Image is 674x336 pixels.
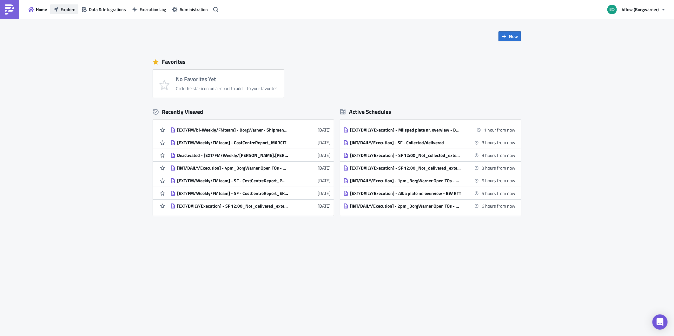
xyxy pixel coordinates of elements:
[61,6,75,13] span: Explore
[482,165,515,171] time: 2025-08-13 12:00
[318,177,331,184] time: 2025-07-22T08:48:01Z
[177,191,288,196] div: [EXT/FM/Weekly/FMteam] - SF - CostCentreReport_EKIBDE
[343,162,515,174] a: [EXT/DAILY/Execution] - SF 12:00_Not_delivered_external sending to carrier3 hours from now
[318,126,331,133] time: 2025-08-08T10:19:14Z
[350,127,461,133] div: [EXT/DAILY/Execution] - Milsped plate nr. overview - BW RTT
[169,4,211,14] button: Administration
[350,140,461,145] div: [INT/DAILY/Execution] - SF - Collected/delivered
[170,162,331,174] a: [INT/DAILY/Execution] - 4pm_BorgWarner Open TOs - 2 days check[DATE]
[180,6,208,13] span: Administration
[129,4,169,14] button: Execution Log
[4,4,15,15] img: PushMetrics
[622,6,659,13] span: 4flow (Borgwarner)
[343,149,515,161] a: [EXT/DAILY/Execution] - SF 12:00_Not_collected_external sending to carrier3 hours from now
[176,86,278,91] div: Click the star icon on a report to add it to your favorites
[50,4,78,14] button: Explore
[318,203,331,209] time: 2025-07-14T07:48:23Z
[177,203,288,209] div: [EXT/DAILY/Execution] - SF 12:00_Not_delivered_external sending to carrier
[350,165,461,171] div: [EXT/DAILY/Execution] - SF 12:00_Not_delivered_external sending to carrier
[343,200,515,212] a: [INT/DAILY/Execution] - 2pm_BorgWarner Open TOs - 2 days check6 hours from now
[153,107,334,117] div: Recently Viewed
[482,152,515,158] time: 2025-08-13 12:00
[177,127,288,133] div: [EXT/FM/bi-Weekly/FMteam] - BorgWarner - Shipments with no billing run
[318,190,331,197] time: 2025-07-22T08:47:53Z
[140,6,166,13] span: Execution Log
[25,4,50,14] button: Home
[318,165,331,171] time: 2025-08-05T09:04:38Z
[176,76,278,82] h4: No Favorites Yet
[36,6,47,13] span: Home
[177,152,288,158] div: Deactivated - [EXT/FM/Weekly/[PERSON_NAME].[PERSON_NAME]] - BorgWarner - Old shipments with no bi...
[482,203,515,209] time: 2025-08-13 14:30
[484,126,515,133] time: 2025-08-13 10:00
[343,187,515,199] a: [EXT/DAILY/Execution] - Alba plate nr. overview - BW RTT5 hours from now
[350,152,461,158] div: [EXT/DAILY/Execution] - SF 12:00_Not_collected_external sending to carrier
[170,136,331,149] a: [EXT/FM/Weekly/FMteam] - CostCentreReport_MARCIT[DATE]
[482,139,515,146] time: 2025-08-13 12:00
[170,174,331,187] a: [EXT/FM/Weekly/FMteam] - SF - CostCentreReport_PBLO[DATE]
[604,3,669,16] button: 4flow (Borgwarner)
[482,177,515,184] time: 2025-08-13 13:30
[318,139,331,146] time: 2025-08-08T10:01:18Z
[170,187,331,199] a: [EXT/FM/Weekly/FMteam] - SF - CostCentreReport_EKIBDE[DATE]
[318,152,331,158] time: 2025-08-08T09:58:03Z
[350,203,461,209] div: [INT/DAILY/Execution] - 2pm_BorgWarner Open TOs - 2 days check
[607,4,618,15] img: Avatar
[499,31,521,41] button: New
[350,191,461,196] div: [EXT/DAILY/Execution] - Alba plate nr. overview - BW RTT
[170,149,331,161] a: Deactivated - [EXT/FM/Weekly/[PERSON_NAME].[PERSON_NAME]] - BorgWarner - Old shipments with no bi...
[482,190,515,197] time: 2025-08-13 14:00
[343,136,515,149] a: [INT/DAILY/Execution] - SF - Collected/delivered3 hours from now
[89,6,126,13] span: Data & Integrations
[340,108,391,115] div: Active Schedules
[343,174,515,187] a: [INT/DAILY/Execution] - 1pm_BorgWarner Open TOs - 2 days check5 hours from now
[177,178,288,184] div: [EXT/FM/Weekly/FMteam] - SF - CostCentreReport_PBLO
[170,200,331,212] a: [EXT/DAILY/Execution] - SF 12:00_Not_delivered_external sending to carrier[DATE]
[350,178,461,184] div: [INT/DAILY/Execution] - 1pm_BorgWarner Open TOs - 2 days check
[343,124,515,136] a: [EXT/DAILY/Execution] - Milsped plate nr. overview - BW RTT1 hour from now
[509,33,518,40] span: New
[652,314,668,330] div: Open Intercom Messenger
[170,124,331,136] a: [EXT/FM/bi-Weekly/FMteam] - BorgWarner - Shipments with no billing run[DATE]
[177,140,288,145] div: [EXT/FM/Weekly/FMteam] - CostCentreReport_MARCIT
[153,57,521,67] div: Favorites
[177,165,288,171] div: [INT/DAILY/Execution] - 4pm_BorgWarner Open TOs - 2 days check
[78,4,129,14] button: Data & Integrations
